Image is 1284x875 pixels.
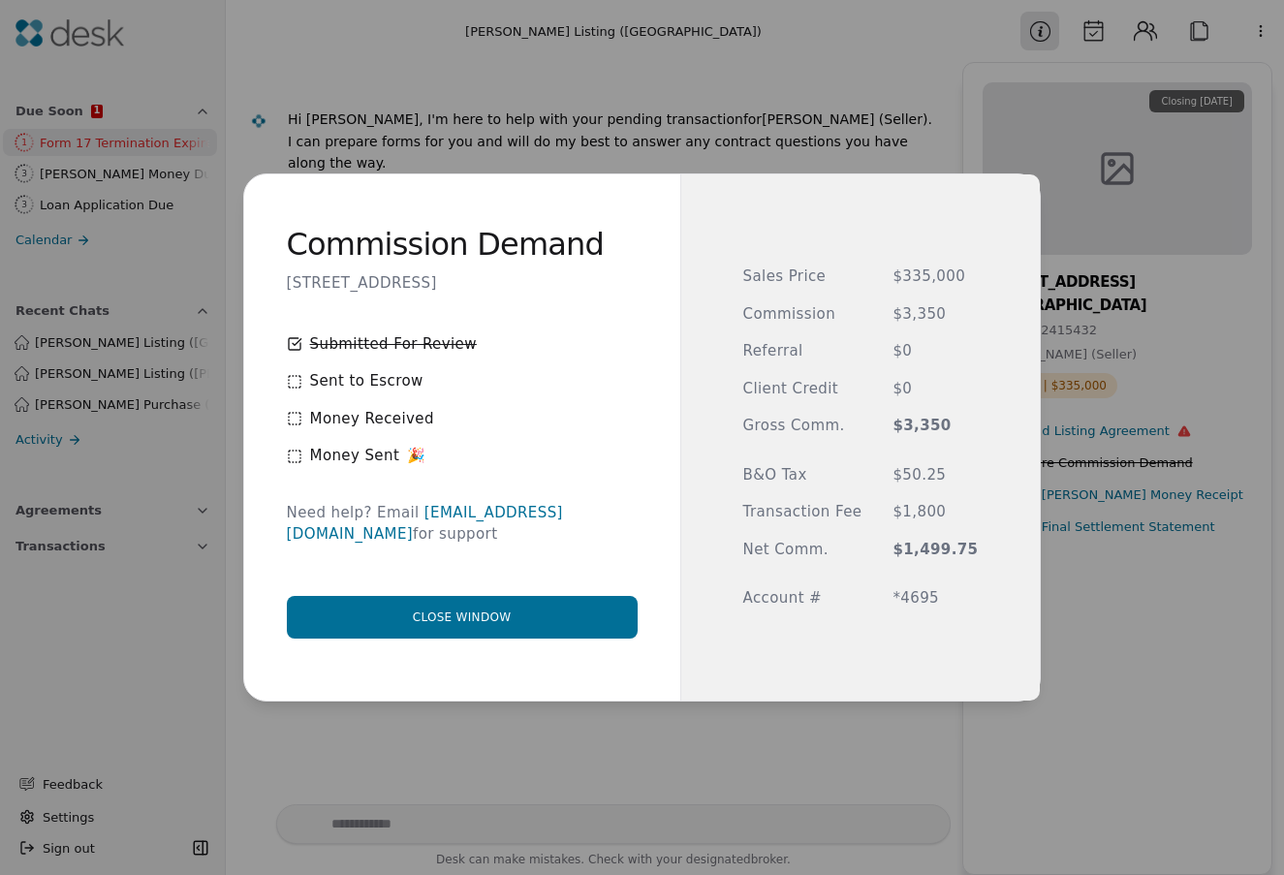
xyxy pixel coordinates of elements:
span: Client Credit [743,378,862,400]
p: [STREET_ADDRESS] [287,272,437,295]
span: $335,000 [893,266,978,288]
h2: Commission Demand [287,236,605,253]
span: $0 [893,340,978,362]
span: $0 [893,378,978,400]
span: Net Comm. [743,539,862,561]
a: [EMAIL_ADDRESS][DOMAIN_NAME] [287,504,563,544]
span: Transaction Fee [743,501,862,523]
span: $3,350 [893,415,978,437]
span: Commission [743,303,862,326]
span: Sent to Escrow [310,370,423,392]
div: Need help? Email [287,502,638,546]
span: B&O Tax [743,464,862,486]
span: $1,800 [893,501,978,523]
span: $3,350 [893,303,978,326]
span: Sales Price [743,266,862,288]
span: *4695 [893,587,978,609]
span: Gross Comm. [743,415,862,437]
span: Money Sent [310,445,426,467]
span: Submitted For Review [310,333,477,356]
span: for support [413,525,497,543]
button: Close window [287,596,638,639]
span: Money Received [310,408,434,430]
span: Account # [743,587,862,609]
span: $50.25 [893,464,978,486]
span: Referral [743,340,862,362]
span: $1,499.75 [893,539,978,561]
span: 🎉 [407,447,425,464]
